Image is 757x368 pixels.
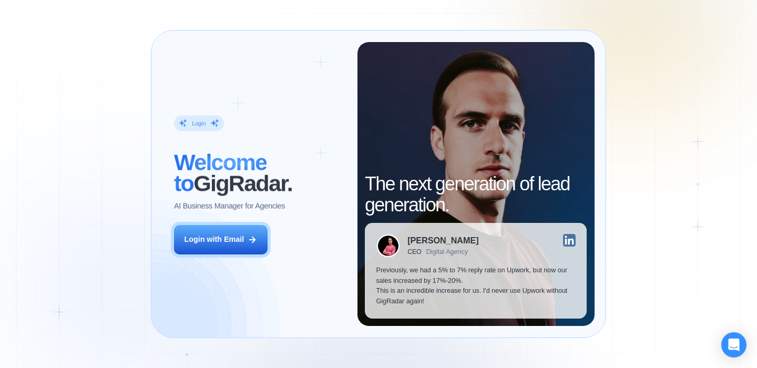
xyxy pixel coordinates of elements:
div: Login [192,120,206,127]
div: Digital Agency [426,248,468,255]
button: Login with Email [174,225,268,254]
div: Login with Email [184,234,244,245]
div: [PERSON_NAME] [407,236,478,244]
h2: ‍ GigRadar. [174,152,346,193]
p: Previously, we had a 5% to 7% reply rate on Upwork, but now our sales increased by 17%-20%. This ... [376,265,576,307]
div: CEO [407,248,422,255]
p: AI Business Manager for Agencies [174,201,285,212]
span: Welcome to [174,149,267,196]
div: Open Intercom Messenger [721,332,746,357]
h2: The next generation of lead generation. [365,173,587,215]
